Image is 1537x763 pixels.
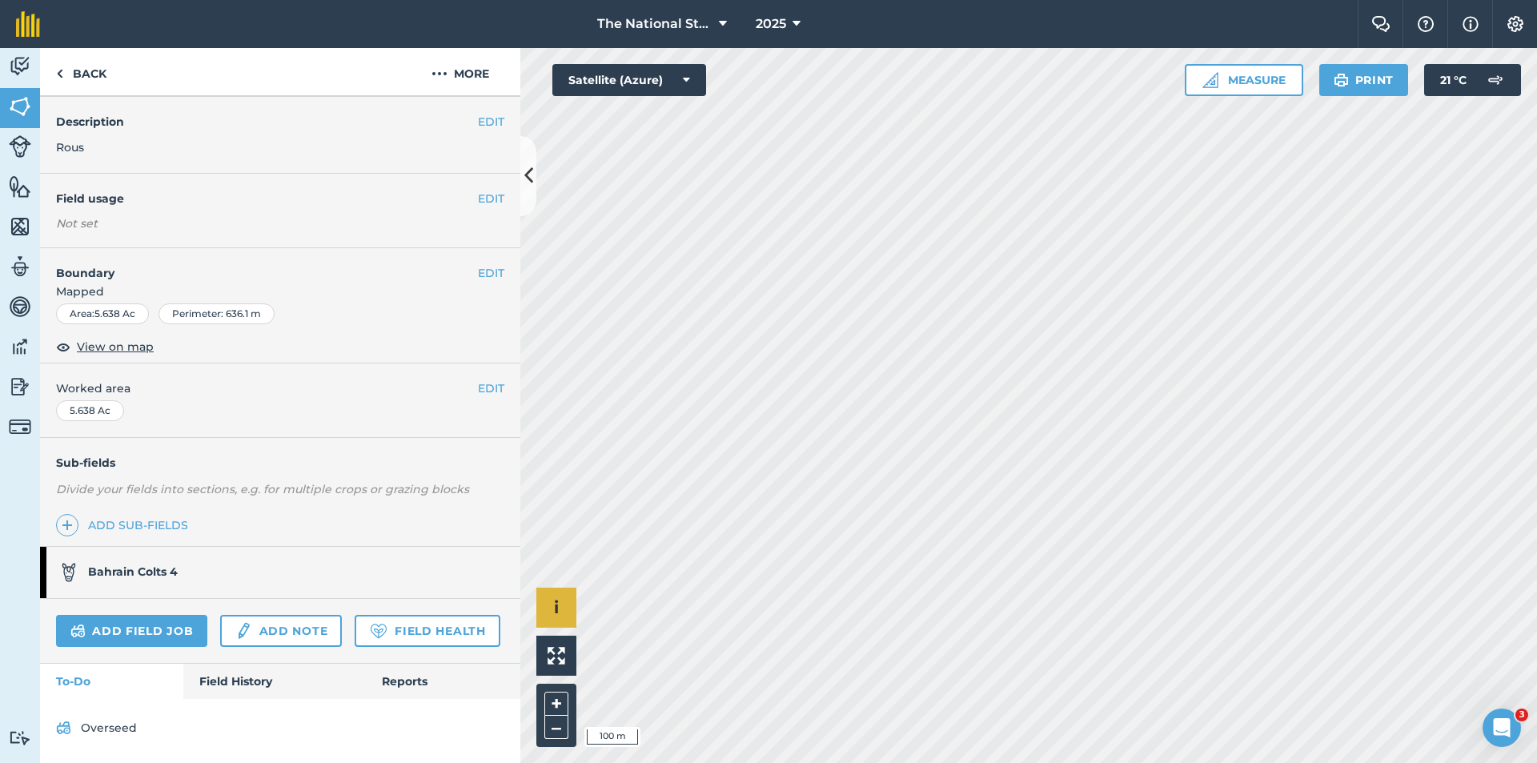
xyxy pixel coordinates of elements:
img: Two speech bubbles overlapping with the left bubble in the forefront [1371,16,1391,32]
div: Perimeter : 636.1 m [159,303,275,324]
img: svg+xml;base64,PHN2ZyB4bWxucz0iaHR0cDovL3d3dy53My5vcmcvMjAwMC9zdmciIHdpZHRoPSI5IiBoZWlnaHQ9IjI0Ii... [56,64,63,83]
img: svg+xml;base64,PD94bWwgdmVyc2lvbj0iMS4wIiBlbmNvZGluZz0idXRmLTgiPz4KPCEtLSBHZW5lcmF0b3I6IEFkb2JlIE... [9,375,31,399]
span: Mapped [40,283,520,300]
a: Add note [220,615,342,647]
span: The National Stud [597,14,712,34]
button: Measure [1185,64,1303,96]
button: More [400,48,520,95]
h4: Boundary [40,248,478,282]
button: 21 °C [1424,64,1521,96]
a: Bahrain Colts 4 [40,547,504,598]
button: – [544,716,568,739]
a: Reports [366,664,520,699]
button: View on map [56,337,154,356]
img: Ruler icon [1202,72,1218,88]
img: svg+xml;base64,PHN2ZyB4bWxucz0iaHR0cDovL3d3dy53My5vcmcvMjAwMC9zdmciIHdpZHRoPSIxNCIgaGVpZ2h0PSIyNC... [62,516,73,535]
img: svg+xml;base64,PD94bWwgdmVyc2lvbj0iMS4wIiBlbmNvZGluZz0idXRmLTgiPz4KPCEtLSBHZW5lcmF0b3I6IEFkb2JlIE... [59,563,78,582]
span: 2025 [756,14,786,34]
img: svg+xml;base64,PHN2ZyB4bWxucz0iaHR0cDovL3d3dy53My5vcmcvMjAwMC9zdmciIHdpZHRoPSIxOCIgaGVpZ2h0PSIyNC... [56,337,70,356]
img: svg+xml;base64,PD94bWwgdmVyc2lvbj0iMS4wIiBlbmNvZGluZz0idXRmLTgiPz4KPCEtLSBHZW5lcmF0b3I6IEFkb2JlIE... [9,730,31,745]
h4: Description [56,113,504,131]
button: EDIT [478,379,504,397]
span: 21 ° C [1440,64,1467,96]
iframe: Intercom live chat [1483,709,1521,747]
button: EDIT [478,113,504,131]
a: Field Health [355,615,500,647]
img: svg+xml;base64,PD94bWwgdmVyc2lvbj0iMS4wIiBlbmNvZGluZz0idXRmLTgiPz4KPCEtLSBHZW5lcmF0b3I6IEFkb2JlIE... [9,54,31,78]
span: i [554,597,559,617]
img: svg+xml;base64,PD94bWwgdmVyc2lvbj0iMS4wIiBlbmNvZGluZz0idXRmLTgiPz4KPCEtLSBHZW5lcmF0b3I6IEFkb2JlIE... [9,335,31,359]
a: Field History [183,664,365,699]
img: svg+xml;base64,PD94bWwgdmVyc2lvbj0iMS4wIiBlbmNvZGluZz0idXRmLTgiPz4KPCEtLSBHZW5lcmF0b3I6IEFkb2JlIE... [9,416,31,438]
span: 3 [1515,709,1528,721]
h4: Field usage [56,190,478,207]
h4: Sub-fields [40,454,520,472]
img: svg+xml;base64,PD94bWwgdmVyc2lvbj0iMS4wIiBlbmNvZGluZz0idXRmLTgiPz4KPCEtLSBHZW5lcmF0b3I6IEFkb2JlIE... [9,295,31,319]
div: Area : 5.638 Ac [56,303,149,324]
button: + [544,692,568,716]
button: i [536,588,576,628]
button: Satellite (Azure) [552,64,706,96]
a: Add sub-fields [56,514,195,536]
button: Print [1319,64,1409,96]
strong: Bahrain Colts 4 [88,564,178,579]
em: Divide your fields into sections, e.g. for multiple crops or grazing blocks [56,482,469,496]
img: svg+xml;base64,PD94bWwgdmVyc2lvbj0iMS4wIiBlbmNvZGluZz0idXRmLTgiPz4KPCEtLSBHZW5lcmF0b3I6IEFkb2JlIE... [9,255,31,279]
img: fieldmargin Logo [16,11,40,37]
img: svg+xml;base64,PHN2ZyB4bWxucz0iaHR0cDovL3d3dy53My5vcmcvMjAwMC9zdmciIHdpZHRoPSIyMCIgaGVpZ2h0PSIyNC... [431,64,447,83]
img: svg+xml;base64,PD94bWwgdmVyc2lvbj0iMS4wIiBlbmNvZGluZz0idXRmLTgiPz4KPCEtLSBHZW5lcmF0b3I6IEFkb2JlIE... [56,718,71,737]
span: Rous [56,140,84,155]
a: Back [40,48,122,95]
img: A question mark icon [1416,16,1435,32]
span: View on map [77,338,154,355]
img: svg+xml;base64,PHN2ZyB4bWxucz0iaHR0cDovL3d3dy53My5vcmcvMjAwMC9zdmciIHdpZHRoPSI1NiIgaGVpZ2h0PSI2MC... [9,94,31,118]
img: svg+xml;base64,PD94bWwgdmVyc2lvbj0iMS4wIiBlbmNvZGluZz0idXRmLTgiPz4KPCEtLSBHZW5lcmF0b3I6IEFkb2JlIE... [1479,64,1511,96]
div: 5.638 Ac [56,400,124,421]
img: svg+xml;base64,PD94bWwgdmVyc2lvbj0iMS4wIiBlbmNvZGluZz0idXRmLTgiPz4KPCEtLSBHZW5lcmF0b3I6IEFkb2JlIE... [9,135,31,158]
a: Add field job [56,615,207,647]
button: EDIT [478,190,504,207]
a: To-Do [40,664,183,699]
a: Overseed [56,715,504,741]
img: A cog icon [1506,16,1525,32]
img: svg+xml;base64,PHN2ZyB4bWxucz0iaHR0cDovL3d3dy53My5vcmcvMjAwMC9zdmciIHdpZHRoPSIxNyIgaGVpZ2h0PSIxNy... [1463,14,1479,34]
img: Four arrows, one pointing top left, one top right, one bottom right and the last bottom left [548,647,565,665]
button: EDIT [478,264,504,282]
img: svg+xml;base64,PD94bWwgdmVyc2lvbj0iMS4wIiBlbmNvZGluZz0idXRmLTgiPz4KPCEtLSBHZW5lcmF0b3I6IEFkb2JlIE... [70,621,86,641]
img: svg+xml;base64,PHN2ZyB4bWxucz0iaHR0cDovL3d3dy53My5vcmcvMjAwMC9zdmciIHdpZHRoPSI1NiIgaGVpZ2h0PSI2MC... [9,175,31,199]
div: Not set [56,215,504,231]
img: svg+xml;base64,PD94bWwgdmVyc2lvbj0iMS4wIiBlbmNvZGluZz0idXRmLTgiPz4KPCEtLSBHZW5lcmF0b3I6IEFkb2JlIE... [235,621,252,641]
img: svg+xml;base64,PHN2ZyB4bWxucz0iaHR0cDovL3d3dy53My5vcmcvMjAwMC9zdmciIHdpZHRoPSIxOSIgaGVpZ2h0PSIyNC... [1334,70,1349,90]
span: Worked area [56,379,504,397]
img: svg+xml;base64,PHN2ZyB4bWxucz0iaHR0cDovL3d3dy53My5vcmcvMjAwMC9zdmciIHdpZHRoPSI1NiIgaGVpZ2h0PSI2MC... [9,215,31,239]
